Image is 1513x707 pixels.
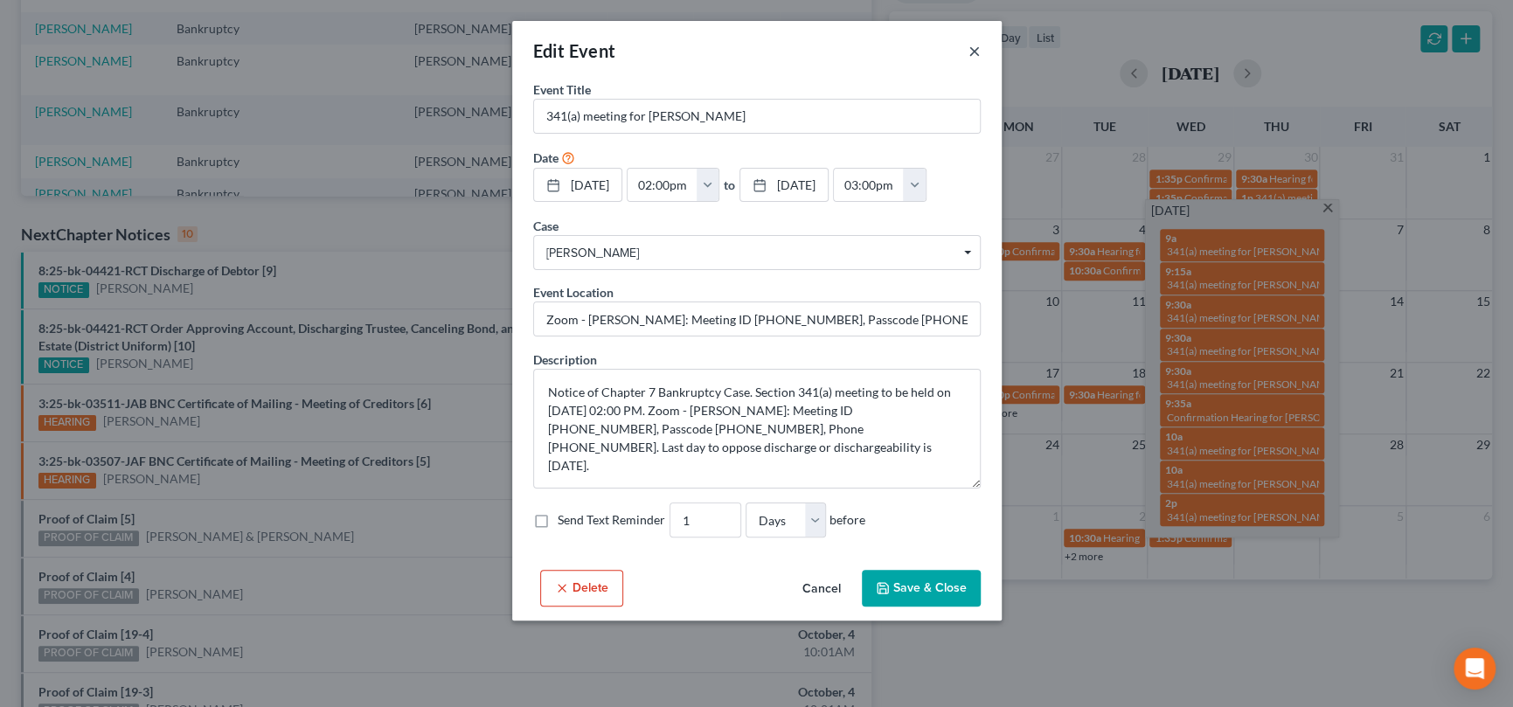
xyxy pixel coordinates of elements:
input: Enter location... [534,302,980,336]
span: Edit Event [533,40,616,61]
span: [PERSON_NAME] [546,244,968,262]
span: Select box activate [533,235,981,270]
input: -- : -- [834,169,904,202]
span: before [829,511,865,529]
label: to [724,176,735,194]
a: [DATE] [740,169,828,202]
label: Send Text Reminder [558,511,665,529]
button: Cancel [788,572,855,606]
label: Case [533,217,559,235]
button: Save & Close [862,570,981,606]
a: [DATE] [534,169,621,202]
label: Event Location [533,283,614,302]
input: -- : -- [628,169,698,202]
button: × [968,40,981,61]
label: Description [533,350,597,369]
div: Open Intercom Messenger [1454,648,1496,690]
button: Delete [540,570,623,606]
span: Event Title [533,82,591,97]
label: Date [533,149,559,167]
input: Enter event name... [534,100,980,133]
input: -- [670,503,740,537]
